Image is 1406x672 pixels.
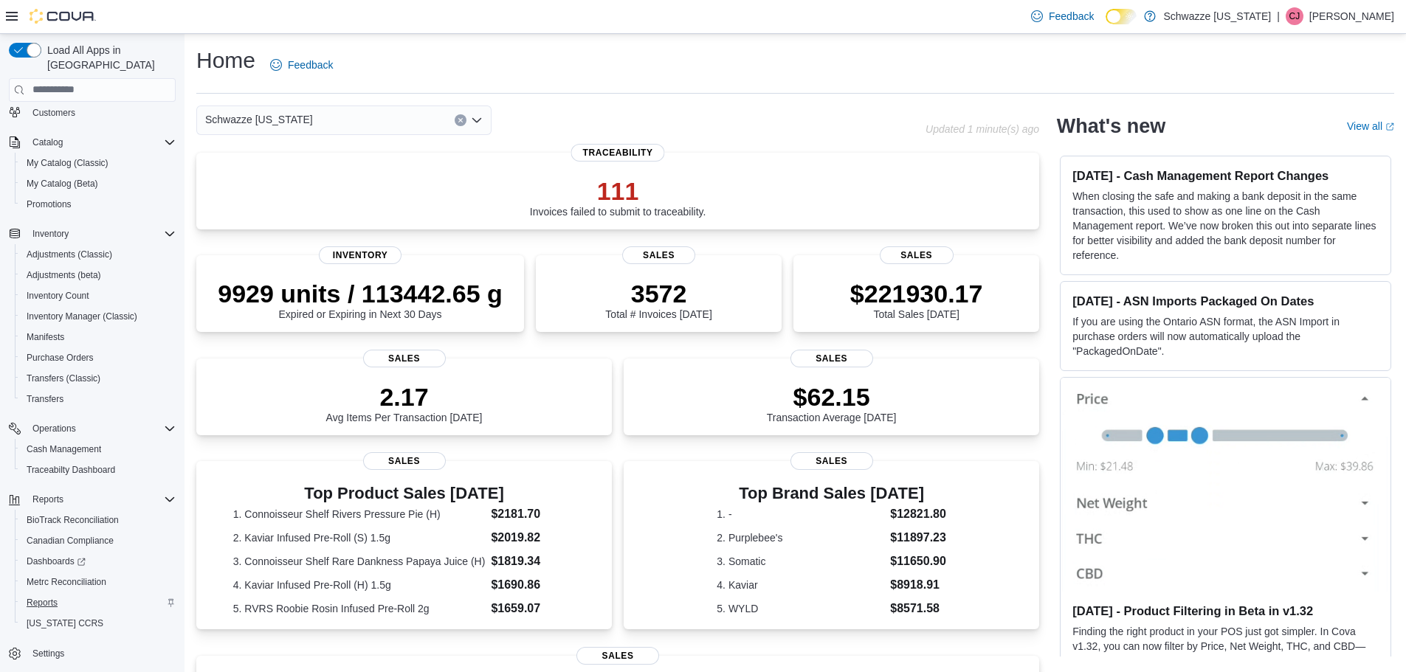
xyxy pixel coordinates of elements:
h1: Home [196,46,255,75]
a: Cash Management [21,440,107,458]
p: When closing the safe and making a bank deposit in the same transaction, this used to show as one... [1072,189,1379,263]
a: Transfers (Classic) [21,370,106,387]
dt: 4. Kaviar [717,578,884,592]
p: 111 [530,176,706,206]
span: Transfers (Classic) [21,370,176,387]
a: Feedback [1025,1,1100,31]
span: Inventory [27,225,176,243]
a: Adjustments (Classic) [21,246,118,263]
a: Settings [27,645,70,662]
a: Traceabilty Dashboard [21,461,121,479]
a: Inventory Manager (Classic) [21,308,143,325]
h3: [DATE] - Cash Management Report Changes [1072,168,1379,183]
span: Sales [790,452,873,470]
span: Customers [32,107,75,119]
dt: 5. RVRS Roobie Rosin Infused Pre-Roll 2g [233,601,486,616]
p: If you are using the Ontario ASN format, the ASN Import in purchase orders will now automatically... [1072,314,1379,358]
span: Metrc Reconciliation [27,576,106,588]
a: Feedback [264,50,339,80]
button: [US_STATE] CCRS [15,613,182,634]
h3: [DATE] - Product Filtering in Beta in v1.32 [1072,603,1379,618]
span: Inventory Manager (Classic) [27,311,137,322]
dt: 2. Kaviar Infused Pre-Roll (S) 1.5g [233,530,486,545]
a: My Catalog (Beta) [21,175,104,193]
span: Sales [790,350,873,367]
span: [US_STATE] CCRS [27,617,103,629]
span: Traceabilty Dashboard [27,464,115,476]
span: CJ [1289,7,1300,25]
span: Schwazze [US_STATE] [205,111,313,128]
span: Cash Management [21,440,176,458]
img: Cova [30,9,96,24]
a: Canadian Compliance [21,532,120,550]
span: Settings [27,644,176,662]
a: [US_STATE] CCRS [21,614,109,632]
span: Dashboards [21,553,176,570]
button: Manifests [15,327,182,347]
button: Customers [3,102,182,123]
dd: $1659.07 [491,600,575,617]
button: Adjustments (beta) [15,265,182,285]
span: Manifests [27,331,64,343]
div: Expired or Expiring in Next 30 Days [218,279,503,320]
dt: 4. Kaviar Infused Pre-Roll (H) 1.5g [233,578,486,592]
span: Manifests [21,328,176,346]
dd: $1690.86 [491,576,575,594]
span: Catalog [32,136,63,148]
span: Settings [32,648,64,659]
span: Inventory Count [21,287,176,305]
a: Dashboards [21,553,92,570]
span: Metrc Reconciliation [21,573,176,591]
button: My Catalog (Classic) [15,153,182,173]
h3: Top Brand Sales [DATE] [717,485,946,502]
p: $62.15 [767,382,897,412]
a: Inventory Count [21,287,95,305]
a: My Catalog (Classic) [21,154,114,172]
span: Inventory [319,246,402,264]
dd: $8571.58 [890,600,946,617]
p: Updated 1 minute(s) ago [926,123,1039,135]
span: My Catalog (Beta) [21,175,176,193]
span: My Catalog (Beta) [27,178,98,190]
dt: 3. Somatic [717,554,884,569]
button: Inventory Manager (Classic) [15,306,182,327]
dd: $1819.34 [491,553,575,570]
button: Inventory Count [15,285,182,306]
dd: $12821.80 [890,505,946,523]
dd: $2181.70 [491,505,575,523]
span: Sales [576,647,659,665]
button: Traceabilty Dashboard [15,460,182,480]
button: Inventory [27,225,75,243]
dt: 1. Connoisseur Shelf Rivers Pressure Pie (H) [233,507,486,522]
p: [PERSON_NAME] [1309,7,1394,25]
span: Adjustments (beta) [27,269,101,281]
dd: $11897.23 [890,529,946,547]
span: Inventory Manager (Classic) [21,308,176,325]
a: View allExternal link [1347,120,1394,132]
span: Promotions [27,198,72,210]
button: Catalog [3,132,182,153]
button: Clear input [455,114,466,126]
a: Promotions [21,195,77,213]
button: Catalog [27,134,69,151]
button: Transfers [15,389,182,409]
svg: External link [1385,122,1394,131]
button: Operations [27,420,82,437]
dd: $8918.91 [890,576,946,594]
button: Promotions [15,194,182,215]
button: Settings [3,642,182,664]
button: Reports [27,491,69,508]
p: 2.17 [326,382,483,412]
p: $221930.17 [850,279,983,308]
div: Clayton James Willison [1286,7,1303,25]
span: Washington CCRS [21,614,176,632]
span: My Catalog (Classic) [27,157,108,169]
span: Reports [27,597,58,609]
span: Purchase Orders [21,349,176,367]
span: Reports [32,493,63,505]
a: Dashboards [15,551,182,572]
span: Operations [32,423,76,434]
div: Total # Invoices [DATE] [605,279,711,320]
span: Customers [27,103,176,122]
p: Schwazze [US_STATE] [1163,7,1271,25]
